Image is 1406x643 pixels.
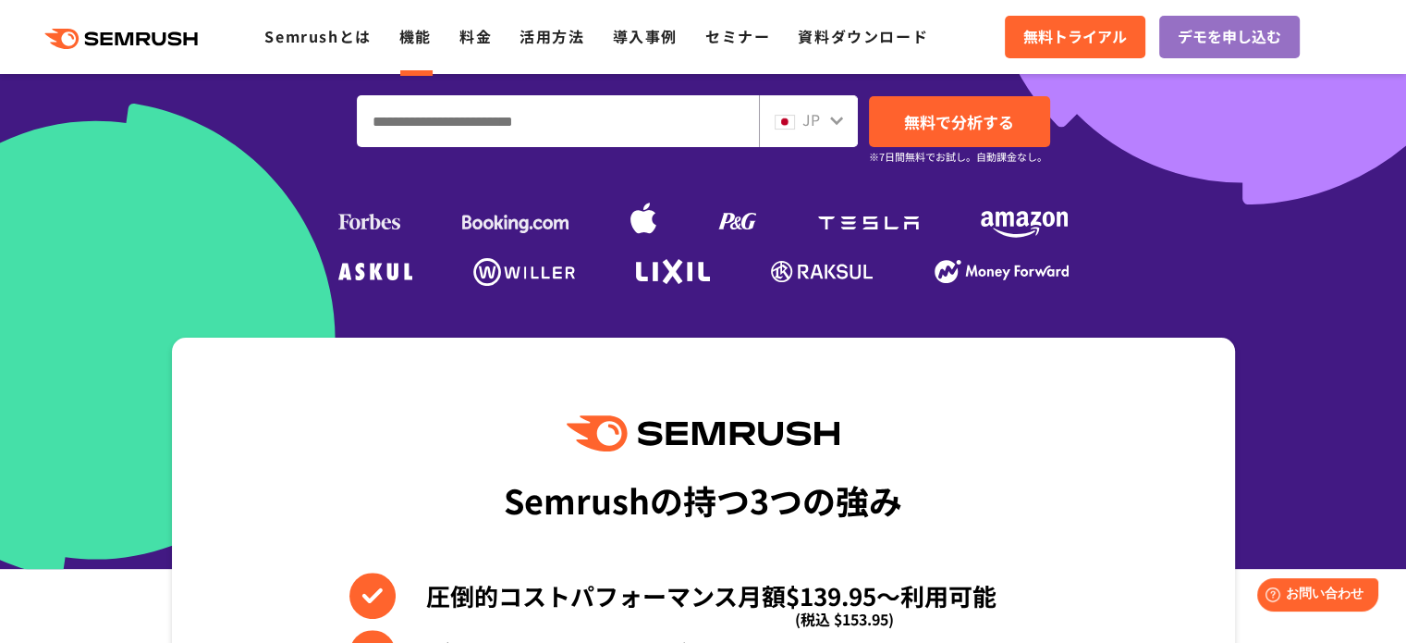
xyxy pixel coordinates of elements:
[1005,16,1145,58] a: 無料トライアル
[1023,25,1127,49] span: 無料トライアル
[798,25,928,47] a: 資料ダウンロード
[399,25,432,47] a: 機能
[904,110,1014,133] span: 無料で分析する
[802,108,820,130] span: JP
[520,25,584,47] a: 活用方法
[1241,571,1386,623] iframe: Help widget launcher
[567,415,838,451] img: Semrush
[705,25,770,47] a: セミナー
[504,465,902,534] div: Semrushの持つ3つの強み
[358,96,758,146] input: ドメイン、キーワードまたはURLを入力してください
[869,96,1050,147] a: 無料で分析する
[869,148,1047,166] small: ※7日間無料でお試し。自動課金なし。
[795,596,894,642] span: (税込 $153.95)
[613,25,678,47] a: 導入事例
[264,25,371,47] a: Semrushとは
[349,573,1058,619] li: 圧倒的コストパフォーマンス月額$139.95〜利用可能
[1178,25,1281,49] span: デモを申し込む
[459,25,492,47] a: 料金
[1159,16,1300,58] a: デモを申し込む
